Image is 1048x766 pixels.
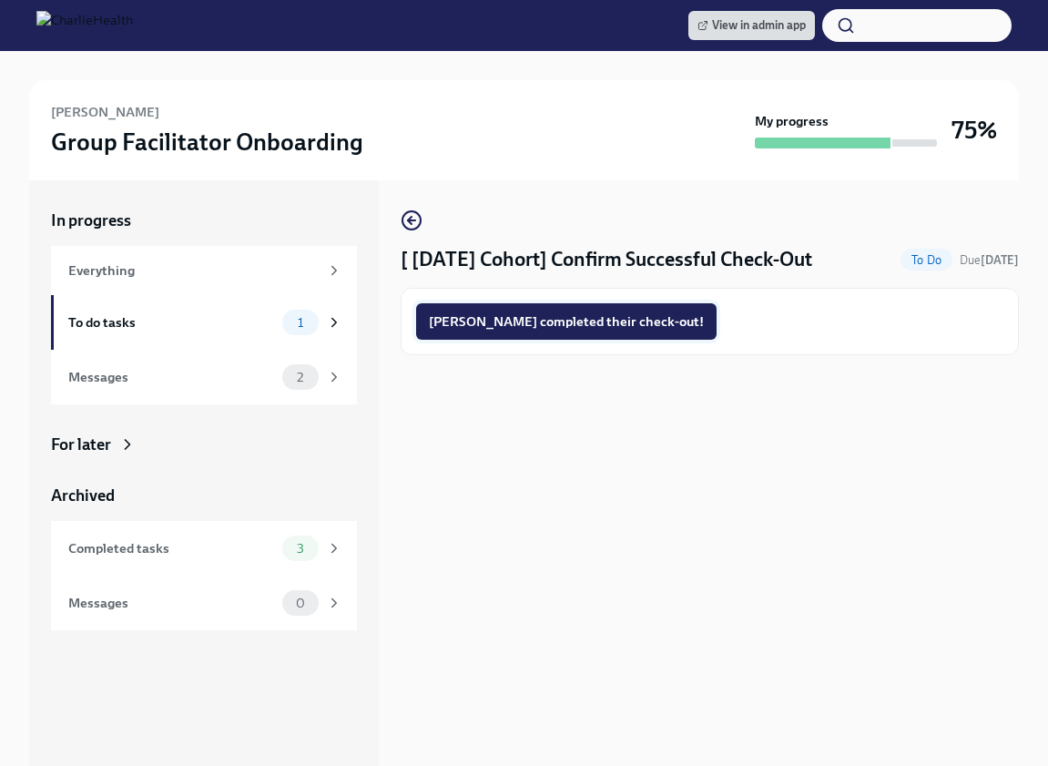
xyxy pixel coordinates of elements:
h6: [PERSON_NAME] [51,102,159,122]
div: Messages [68,367,275,387]
a: Messages0 [51,576,357,630]
img: CharlieHealth [36,11,133,40]
div: To do tasks [68,312,275,332]
a: Completed tasks3 [51,521,357,576]
div: For later [51,434,111,455]
h3: 75% [951,114,997,147]
a: Messages2 [51,350,357,404]
span: August 23rd, 2025 09:00 [960,251,1019,269]
strong: [DATE] [981,253,1019,267]
span: Due [960,253,1019,267]
span: To Do [900,253,952,267]
span: View in admin app [697,16,806,35]
div: Everything [68,260,319,281]
strong: My progress [755,112,829,130]
a: View in admin app [688,11,815,40]
span: 0 [285,597,316,610]
button: [PERSON_NAME] completed their check-out! [416,303,717,340]
a: To do tasks1 [51,295,357,350]
span: [PERSON_NAME] completed their check-out! [429,312,704,331]
a: Archived [51,485,357,506]
span: 2 [286,371,314,384]
span: 3 [286,542,315,556]
h4: [ [DATE] Cohort] Confirm Successful Check-Out [401,246,812,273]
span: 1 [287,316,314,330]
div: Completed tasks [68,538,275,558]
div: Messages [68,593,275,613]
h3: Group Facilitator Onboarding [51,126,363,158]
a: In progress [51,209,357,231]
a: For later [51,434,357,455]
a: Everything [51,246,357,295]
